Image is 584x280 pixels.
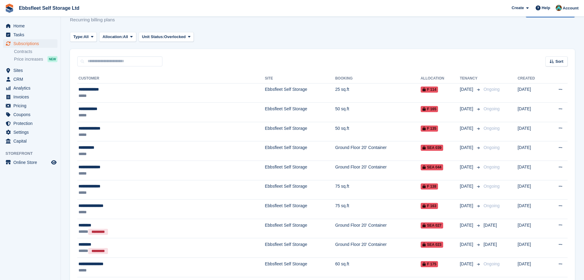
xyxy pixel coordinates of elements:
[139,32,194,42] button: Unit Status: Overlocked
[421,222,443,229] span: SEA 027
[518,83,547,103] td: [DATE]
[335,180,421,200] td: 75 sq.ft
[103,34,123,40] span: Allocation:
[484,126,500,131] span: Ongoing
[3,110,57,119] a: menu
[421,145,443,151] span: SEA 039
[518,74,547,83] th: Created
[542,5,550,11] span: Help
[3,158,57,167] a: menu
[3,75,57,83] a: menu
[123,34,128,40] span: All
[460,144,474,151] span: [DATE]
[13,110,50,119] span: Coupons
[50,159,57,166] a: Preview store
[13,75,50,83] span: CRM
[16,3,82,13] a: Ebbsfleet Self Storage Ltd
[77,74,265,83] th: Customer
[460,261,474,267] span: [DATE]
[460,222,474,229] span: [DATE]
[142,34,164,40] span: Unit Status:
[563,5,579,11] span: Account
[3,30,57,39] a: menu
[421,126,438,132] span: F 135
[265,83,335,103] td: Ebbsfleet Self Storage
[421,164,443,170] span: SEA 044
[421,203,438,209] span: F 163
[3,93,57,101] a: menu
[73,34,84,40] span: Type:
[518,238,547,258] td: [DATE]
[460,241,474,248] span: [DATE]
[13,119,50,128] span: Protection
[5,151,61,157] span: Storefront
[13,22,50,30] span: Home
[460,183,474,190] span: [DATE]
[518,122,547,141] td: [DATE]
[512,5,524,11] span: Create
[421,261,438,267] span: F 175
[335,83,421,103] td: 25 sq.ft
[518,200,547,219] td: [DATE]
[484,87,500,92] span: Ongoing
[265,238,335,258] td: Ebbsfleet Self Storage
[460,106,474,112] span: [DATE]
[460,164,474,170] span: [DATE]
[421,106,438,112] span: F 165
[484,203,500,208] span: Ongoing
[3,22,57,30] a: menu
[335,161,421,180] td: Ground Floor 20' Container
[3,128,57,136] a: menu
[421,242,443,248] span: SEA 023
[335,258,421,277] td: 60 sq.ft
[13,158,50,167] span: Online Store
[3,101,57,110] a: menu
[518,141,547,161] td: [DATE]
[3,119,57,128] a: menu
[265,161,335,180] td: Ebbsfleet Self Storage
[265,122,335,141] td: Ebbsfleet Self Storage
[70,32,97,42] button: Type: All
[265,74,335,83] th: Site
[265,180,335,200] td: Ebbsfleet Self Storage
[13,101,50,110] span: Pricing
[13,84,50,92] span: Analytics
[3,137,57,145] a: menu
[421,87,438,93] span: F 114
[518,258,547,277] td: [DATE]
[484,145,500,150] span: Ongoing
[518,103,547,122] td: [DATE]
[335,122,421,141] td: 50 sq.ft
[14,56,57,62] a: Price increases NEW
[460,74,481,83] th: Tenancy
[70,16,119,23] p: Recurring billing plans
[335,238,421,258] td: Ground Floor 20' Container
[484,165,500,169] span: Ongoing
[3,84,57,92] a: menu
[484,106,500,111] span: Ongoing
[3,39,57,48] a: menu
[335,74,421,83] th: Booking
[518,161,547,180] td: [DATE]
[164,34,186,40] span: Overlocked
[460,86,474,93] span: [DATE]
[518,219,547,238] td: [DATE]
[47,56,57,62] div: NEW
[265,258,335,277] td: Ebbsfleet Self Storage
[460,203,474,209] span: [DATE]
[84,34,89,40] span: All
[556,5,562,11] img: George Spring
[265,200,335,219] td: Ebbsfleet Self Storage
[484,223,497,228] span: [DATE]
[13,39,50,48] span: Subscriptions
[421,183,438,190] span: F 138
[335,219,421,238] td: Ground Floor 20' Container
[335,200,421,219] td: 75 sq.ft
[484,242,497,247] span: [DATE]
[13,137,50,145] span: Capital
[460,125,474,132] span: [DATE]
[99,32,136,42] button: Allocation: All
[265,141,335,161] td: Ebbsfleet Self Storage
[421,74,460,83] th: Allocation
[484,261,500,266] span: Ongoing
